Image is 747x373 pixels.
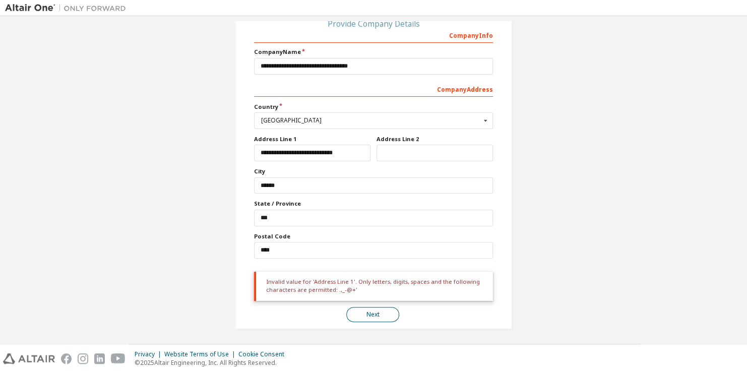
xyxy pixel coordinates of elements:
div: Invalid value for 'Address Line 1'. Only letters, digits, spaces and the following characters are... [254,272,493,301]
div: Privacy [135,350,164,358]
img: facebook.svg [61,353,72,364]
p: © 2025 Altair Engineering, Inc. All Rights Reserved. [135,358,290,367]
img: Altair One [5,3,131,13]
img: altair_logo.svg [3,353,55,364]
img: linkedin.svg [94,353,105,364]
label: Postal Code [254,232,493,240]
label: Country [254,103,493,111]
div: [GEOGRAPHIC_DATA] [261,117,480,123]
label: Company Name [254,48,493,56]
button: Next [346,307,399,322]
img: instagram.svg [78,353,88,364]
div: Cookie Consent [238,350,290,358]
label: Address Line 1 [254,135,370,143]
label: City [254,167,493,175]
div: Website Terms of Use [164,350,238,358]
label: State / Province [254,200,493,208]
div: Company Address [254,81,493,97]
div: Company Info [254,27,493,43]
img: youtube.svg [111,353,126,364]
label: Address Line 2 [377,135,493,143]
div: Provide Company Details [254,21,493,27]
